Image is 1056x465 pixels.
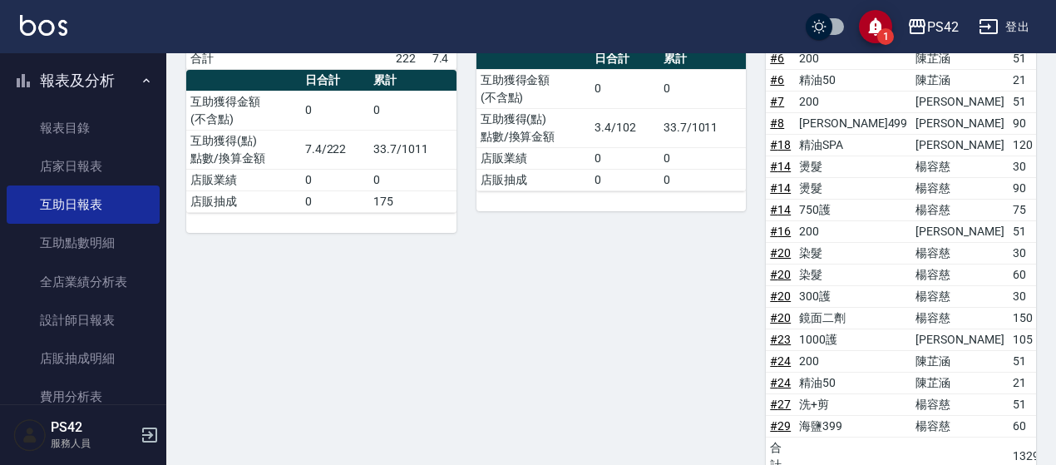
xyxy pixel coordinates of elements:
[659,69,746,108] td: 0
[7,147,160,186] a: 店家日報表
[186,130,301,169] td: 互助獲得(點) 點數/換算金額
[476,169,591,190] td: 店販抽成
[972,12,1036,42] button: 登出
[795,91,911,112] td: 200
[301,169,369,190] td: 0
[795,372,911,393] td: 精油50
[927,17,959,37] div: PS42
[7,59,160,102] button: 報表及分析
[1009,372,1044,393] td: 21
[186,190,301,212] td: 店販抽成
[795,264,911,285] td: 染髮
[795,69,911,91] td: 精油50
[911,393,1008,415] td: 楊容慈
[1009,220,1044,242] td: 51
[1009,156,1044,177] td: 30
[1009,177,1044,199] td: 90
[911,177,1008,199] td: 楊容慈
[7,301,160,339] a: 設計師日報表
[51,419,136,436] h5: PS42
[51,436,136,451] p: 服務人員
[770,289,791,303] a: #20
[476,48,747,191] table: a dense table
[369,70,456,92] th: 累計
[911,112,1008,134] td: [PERSON_NAME]
[186,169,301,190] td: 店販業績
[770,95,784,108] a: #7
[1009,91,1044,112] td: 51
[795,199,911,220] td: 750護
[795,307,911,329] td: 鏡面二劑
[795,112,911,134] td: [PERSON_NAME]499
[1009,134,1044,156] td: 120
[1009,264,1044,285] td: 60
[911,220,1008,242] td: [PERSON_NAME]
[770,138,791,151] a: #18
[770,333,791,346] a: #23
[1009,47,1044,69] td: 51
[1009,307,1044,329] td: 150
[659,48,746,70] th: 累計
[1009,415,1044,437] td: 60
[1009,350,1044,372] td: 51
[476,147,591,169] td: 店販業績
[770,181,791,195] a: #14
[770,419,791,433] a: #29
[795,415,911,437] td: 海鹽399
[795,177,911,199] td: 燙髮
[911,199,1008,220] td: 楊容慈
[590,48,659,70] th: 日合計
[770,225,791,238] a: #16
[770,311,791,324] a: #20
[770,73,784,87] a: #6
[795,220,911,242] td: 200
[7,109,160,147] a: 報表目錄
[1009,69,1044,91] td: 21
[392,47,427,69] td: 222
[911,47,1008,69] td: 陳芷涵
[795,134,911,156] td: 精油SPA
[7,378,160,416] a: 費用分析表
[911,307,1008,329] td: 楊容慈
[369,91,456,130] td: 0
[911,372,1008,393] td: 陳芷涵
[770,203,791,216] a: #14
[795,393,911,415] td: 洗+剪
[1009,242,1044,264] td: 30
[301,190,369,212] td: 0
[1009,285,1044,307] td: 30
[590,169,659,190] td: 0
[770,268,791,281] a: #20
[369,169,456,190] td: 0
[795,350,911,372] td: 200
[659,108,746,147] td: 33.7/1011
[911,329,1008,350] td: [PERSON_NAME]
[7,186,160,224] a: 互助日報表
[911,264,1008,285] td: 楊容慈
[1009,393,1044,415] td: 51
[1009,329,1044,350] td: 105
[590,147,659,169] td: 0
[859,10,892,43] button: save
[590,108,659,147] td: 3.4/102
[877,28,894,45] span: 1
[911,69,1008,91] td: 陳芷涵
[795,47,911,69] td: 200
[911,285,1008,307] td: 楊容慈
[476,69,591,108] td: 互助獲得金額 (不含點)
[770,52,784,65] a: #6
[369,130,456,169] td: 33.7/1011
[770,160,791,173] a: #14
[911,415,1008,437] td: 楊容慈
[911,156,1008,177] td: 楊容慈
[186,70,456,213] table: a dense table
[770,398,791,411] a: #27
[476,108,591,147] td: 互助獲得(點) 點數/換算金額
[911,242,1008,264] td: 楊容慈
[186,91,301,130] td: 互助獲得金額 (不含點)
[590,69,659,108] td: 0
[7,263,160,301] a: 全店業績分析表
[770,376,791,389] a: #24
[369,190,456,212] td: 175
[428,47,456,69] td: 7.4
